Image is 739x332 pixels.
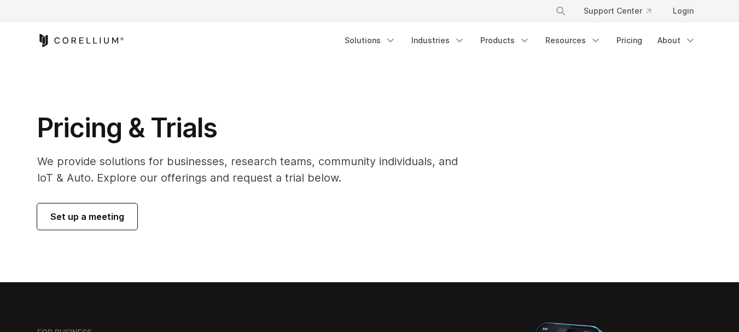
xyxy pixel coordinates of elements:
a: Support Center [575,1,660,21]
a: About [651,31,702,50]
span: Set up a meeting [50,210,124,223]
p: We provide solutions for businesses, research teams, community individuals, and IoT & Auto. Explo... [37,153,473,186]
a: Pricing [610,31,649,50]
a: Set up a meeting [37,203,137,230]
a: Industries [405,31,472,50]
a: Corellium Home [37,34,124,47]
div: Navigation Menu [338,31,702,50]
button: Search [551,1,571,21]
a: Solutions [338,31,403,50]
div: Navigation Menu [542,1,702,21]
a: Resources [539,31,608,50]
a: Products [474,31,537,50]
h1: Pricing & Trials [37,112,473,144]
a: Login [664,1,702,21]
